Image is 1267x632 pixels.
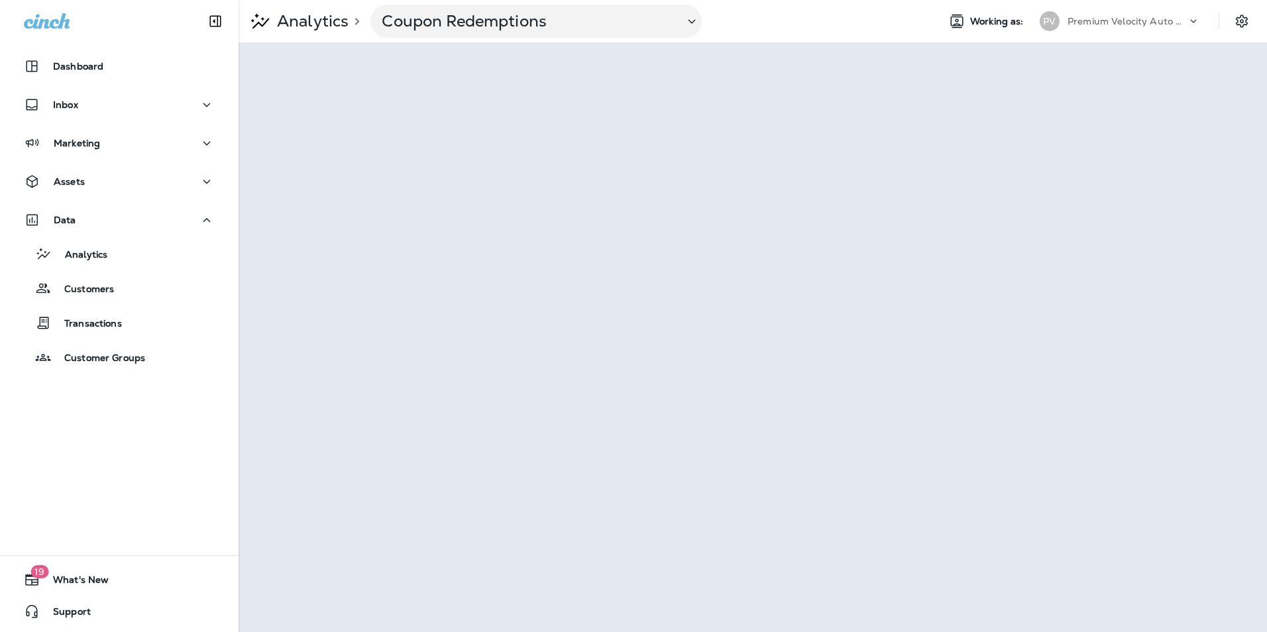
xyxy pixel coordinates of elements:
[13,53,225,79] button: Dashboard
[272,11,349,31] p: Analytics
[53,99,78,110] p: Inbox
[197,8,234,34] button: Collapse Sidebar
[13,566,225,593] button: 19What's New
[13,309,225,337] button: Transactions
[54,215,76,225] p: Data
[1230,9,1254,33] button: Settings
[382,11,673,31] p: Coupon Redemptions
[13,274,225,302] button: Customers
[13,343,225,371] button: Customer Groups
[13,91,225,118] button: Inbox
[53,61,103,72] p: Dashboard
[13,207,225,233] button: Data
[13,130,225,156] button: Marketing
[1040,11,1060,31] div: PV
[52,249,107,262] p: Analytics
[54,138,100,148] p: Marketing
[970,16,1026,27] span: Working as:
[1068,16,1187,26] p: Premium Velocity Auto dba Jiffy Lube
[51,352,145,365] p: Customer Groups
[13,240,225,268] button: Analytics
[40,574,109,590] span: What's New
[51,318,122,331] p: Transactions
[349,16,360,26] p: >
[40,606,91,622] span: Support
[13,598,225,625] button: Support
[30,565,48,578] span: 19
[13,168,225,195] button: Assets
[54,176,85,187] p: Assets
[51,284,114,296] p: Customers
